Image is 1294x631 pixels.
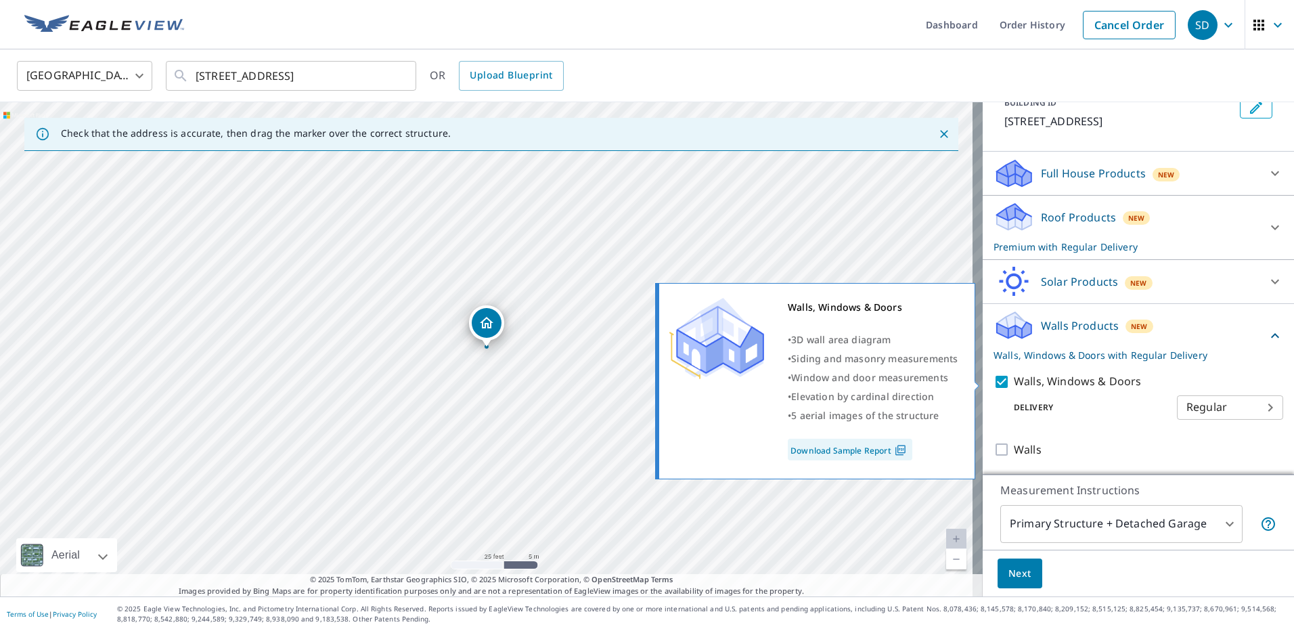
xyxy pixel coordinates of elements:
[998,559,1042,589] button: Next
[994,401,1177,414] p: Delivery
[459,61,563,91] a: Upload Blueprint
[7,609,49,619] a: Terms of Use
[788,368,958,387] div: •
[1130,278,1147,288] span: New
[1004,97,1056,108] p: BUILDING ID
[1000,505,1243,543] div: Primary Structure + Detached Garage
[117,604,1287,624] p: © 2025 Eagle View Technologies, Inc. and Pictometry International Corp. All Rights Reserved. Repo...
[791,390,934,403] span: Elevation by cardinal direction
[592,574,648,584] a: OpenStreetMap
[788,406,958,425] div: •
[788,330,958,349] div: •
[469,305,504,347] div: Dropped pin, building 1, Residential property, 17510 24th Ave NW Arlington, WA 98223
[994,265,1283,298] div: Solar ProductsNew
[47,538,84,572] div: Aerial
[61,127,451,139] p: Check that the address is accurate, then drag the marker over the correct structure.
[53,609,97,619] a: Privacy Policy
[788,387,958,406] div: •
[1131,321,1148,332] span: New
[1041,165,1146,181] p: Full House Products
[791,352,958,365] span: Siding and masonry measurements
[651,574,673,584] a: Terms
[935,125,953,143] button: Close
[1083,11,1176,39] a: Cancel Order
[994,157,1283,190] div: Full House ProductsNew
[994,309,1283,362] div: Walls ProductsNewWalls, Windows & Doors with Regular Delivery
[24,15,184,35] img: EV Logo
[791,409,939,422] span: 5 aerial images of the structure
[1014,373,1141,390] p: Walls, Windows & Doors
[196,57,388,95] input: Search by address or latitude-longitude
[430,61,564,91] div: OR
[1008,565,1031,582] span: Next
[994,348,1267,362] p: Walls, Windows & Doors with Regular Delivery
[16,538,117,572] div: Aerial
[1177,389,1283,427] div: Regular
[1041,209,1116,225] p: Roof Products
[994,240,1259,254] p: Premium with Regular Delivery
[669,298,764,379] img: Premium
[994,201,1283,254] div: Roof ProductsNewPremium with Regular Delivery
[788,298,958,317] div: Walls, Windows & Doors
[1041,318,1119,334] p: Walls Products
[1158,169,1175,180] span: New
[1041,274,1118,290] p: Solar Products
[1000,482,1276,498] p: Measurement Instructions
[891,444,910,456] img: Pdf Icon
[17,57,152,95] div: [GEOGRAPHIC_DATA]
[1188,10,1218,40] div: SD
[1260,516,1276,532] span: Your report will include the primary structure and a detached garage if one exists.
[1240,97,1272,118] button: Edit building 1
[946,549,966,569] a: Current Level 20, Zoom Out
[7,610,97,618] p: |
[788,349,958,368] div: •
[470,67,552,84] span: Upload Blueprint
[1014,441,1042,458] p: Walls
[788,439,912,460] a: Download Sample Report
[1128,213,1145,223] span: New
[310,574,673,586] span: © 2025 TomTom, Earthstar Geographics SIO, © 2025 Microsoft Corporation, ©
[791,333,891,346] span: 3D wall area diagram
[1004,113,1234,129] p: [STREET_ADDRESS]
[791,371,948,384] span: Window and door measurements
